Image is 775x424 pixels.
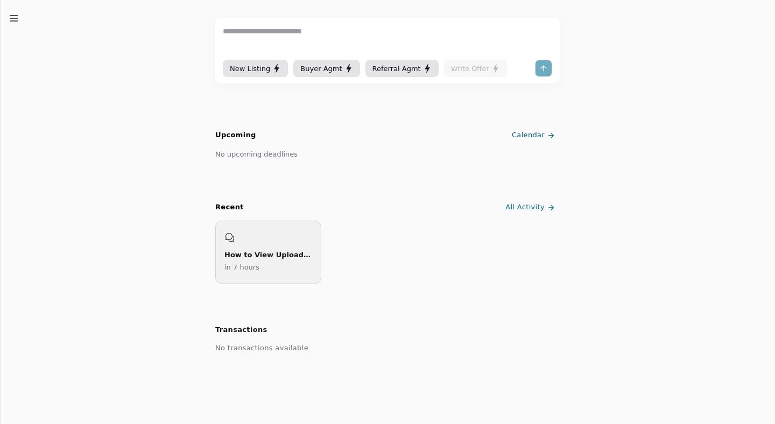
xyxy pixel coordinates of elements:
[372,63,421,74] span: Referral Agmt
[365,60,439,77] button: Referral Agmt
[230,63,281,74] div: New Listing
[505,202,545,213] span: All Activity
[300,63,342,74] span: Buyer Agmt
[223,60,288,77] button: New Listing
[512,130,545,141] span: Calendar
[215,323,560,337] h2: Transactions
[224,263,259,271] time: Thursday, September 11, 2025 at 7:01:28 PM
[224,249,312,260] div: How to View Uploaded Files
[215,221,321,284] a: How to View Uploaded Filesin 7 hours
[215,341,560,355] div: No transactions available
[293,60,360,77] button: Buyer Agmt
[215,202,244,213] div: Recent
[215,149,298,160] div: No upcoming deadlines
[503,199,560,216] a: All Activity
[510,126,560,144] a: Calendar
[215,130,256,141] h2: Upcoming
